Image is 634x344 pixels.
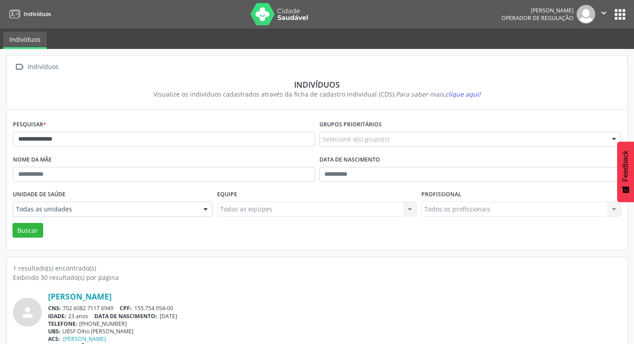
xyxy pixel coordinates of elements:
span: Todas as unidades [16,205,194,214]
span: TELEFONE: [48,320,77,328]
div: Indivíduos [26,61,60,73]
div: [PHONE_NUMBER] [48,320,621,328]
div: Indivíduos [19,80,615,89]
i:  [599,8,609,18]
label: Data de nascimento [319,153,380,167]
label: Pesquisar [13,118,46,132]
div: 702 6082 7117 6949 [48,304,621,312]
span: clique aqui! [445,90,481,98]
span: DATA DE NASCIMENTO: [94,312,157,320]
a: [PERSON_NAME] [63,335,106,343]
span: 155.754.954-00 [134,304,173,312]
button:  [595,5,612,24]
span: CNS: [48,304,61,312]
i: person [20,304,36,320]
div: UBSF Olho [PERSON_NAME] [48,328,621,335]
label: Grupos prioritários [319,118,382,132]
a:  Indivíduos [13,61,60,73]
span: UBS: [48,328,61,335]
span: Operador de regulação [501,14,573,22]
div: [PERSON_NAME] [501,7,573,14]
div: Exibindo 30 resultado(s) por página [13,273,621,282]
span: Selecione o(s) grupo(s) [323,134,389,144]
img: img [577,5,595,24]
i:  [13,61,26,73]
div: 1 resultado(s) encontrado(s) [13,263,621,273]
a: Indivíduos [6,7,51,21]
span: CPF: [120,304,132,312]
button: Buscar [12,223,43,238]
label: Nome da mãe [13,153,52,167]
span: Feedback [622,150,630,182]
button: apps [612,7,628,22]
a: [PERSON_NAME] [48,291,112,301]
label: Equipe [217,188,237,202]
span: [DATE] [160,312,177,320]
span: ACS: [48,335,60,343]
label: Unidade de saúde [13,188,65,202]
button: Feedback - Mostrar pesquisa [617,142,634,202]
div: Visualize os indivíduos cadastrados através da ficha de cadastro individual (CDS). [19,89,615,99]
span: IDADE: [48,312,66,320]
label: Profissional [421,188,461,202]
span: Indivíduos [24,10,51,18]
a: Indivíduos [3,32,47,49]
i: Para saber mais, [396,90,481,98]
div: 23 anos [48,312,621,320]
